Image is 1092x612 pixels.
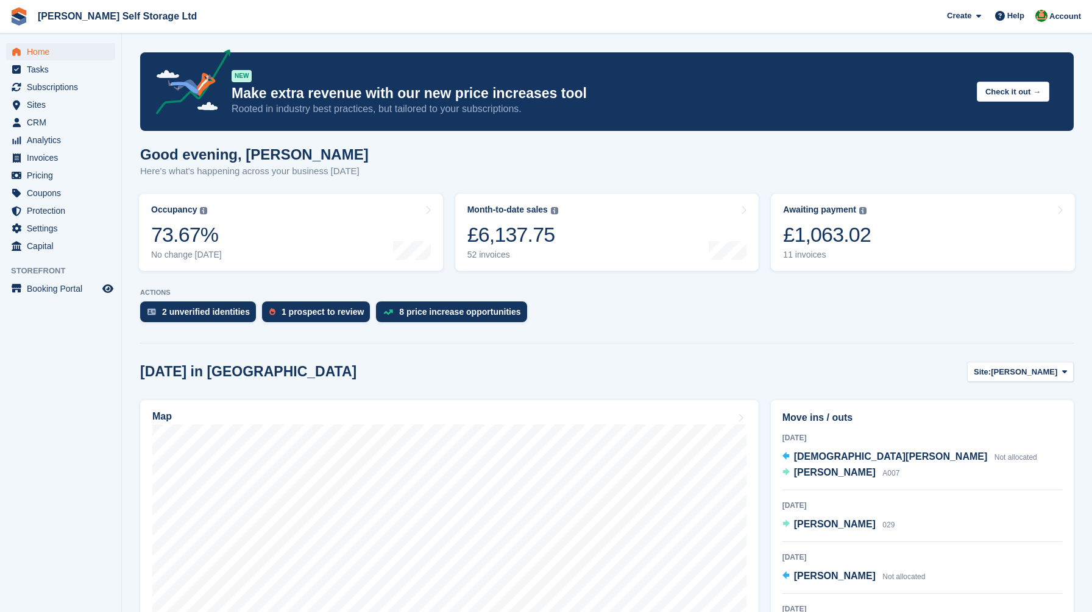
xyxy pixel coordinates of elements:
[262,301,376,328] a: 1 prospect to review
[551,207,558,214] img: icon-info-grey-7440780725fd019a000dd9b08b2336e03edf1995a4989e88bcd33f0948082b44.svg
[282,307,364,317] div: 1 prospect to review
[947,10,971,22] span: Create
[27,114,100,131] span: CRM
[269,308,275,315] img: prospect-51fa495bee0391a8d652442698ab0144808aea92771e9ea1ae160a38d050c398.svg
[794,451,988,462] span: [DEMOGRAPHIC_DATA][PERSON_NAME]
[882,469,899,477] span: A007
[6,167,115,184] a: menu
[882,521,895,529] span: 029
[6,280,115,297] a: menu
[467,250,558,260] div: 52 invoices
[146,49,231,119] img: price-adjustments-announcement-icon-8257ccfd72463d97f412b2fc003d46551f7dbcb40ab6d574587a9cd5c0d94...
[27,132,100,149] span: Analytics
[782,465,900,481] a: [PERSON_NAME] A007
[6,114,115,131] a: menu
[27,185,100,202] span: Coupons
[991,366,1057,378] span: [PERSON_NAME]
[794,519,876,529] span: [PERSON_NAME]
[6,149,115,166] a: menu
[994,453,1037,462] span: Not allocated
[967,362,1074,382] button: Site: [PERSON_NAME]
[783,250,871,260] div: 11 invoices
[140,301,262,328] a: 2 unverified identities
[151,250,222,260] div: No change [DATE]
[151,222,222,247] div: 73.67%
[139,194,443,271] a: Occupancy 73.67% No change [DATE]
[101,281,115,296] a: Preview store
[455,194,759,271] a: Month-to-date sales £6,137.75 52 invoices
[399,307,520,317] div: 8 price increase opportunities
[232,70,252,82] div: NEW
[782,432,1062,443] div: [DATE]
[27,237,100,255] span: Capital
[162,307,250,317] div: 2 unverified identities
[151,205,197,215] div: Occupancy
[467,205,548,215] div: Month-to-date sales
[140,289,1074,297] p: ACTIONS
[782,569,926,585] a: [PERSON_NAME] Not allocated
[6,43,115,60] a: menu
[782,410,1062,425] h2: Move ins / outs
[6,96,115,113] a: menu
[27,96,100,113] span: Sites
[10,7,28,26] img: stora-icon-8386f47178a22dfd0bd8f6a31ec36ba5ce8667c1dd55bd0f319d3a0aa187defe.svg
[6,79,115,96] a: menu
[974,366,991,378] span: Site:
[1049,10,1081,23] span: Account
[27,43,100,60] span: Home
[6,132,115,149] a: menu
[783,205,856,215] div: Awaiting payment
[27,79,100,96] span: Subscriptions
[782,500,1062,511] div: [DATE]
[782,449,1037,465] a: [DEMOGRAPHIC_DATA][PERSON_NAME] Not allocated
[27,202,100,219] span: Protection
[6,61,115,78] a: menu
[140,164,369,178] p: Here's what's happening across your business [DATE]
[27,149,100,166] span: Invoices
[859,207,867,214] img: icon-info-grey-7440780725fd019a000dd9b08b2336e03edf1995a4989e88bcd33f0948082b44.svg
[882,572,925,581] span: Not allocated
[782,552,1062,563] div: [DATE]
[27,220,100,237] span: Settings
[27,167,100,184] span: Pricing
[6,220,115,237] a: menu
[977,82,1049,102] button: Check it out →
[27,280,100,297] span: Booking Portal
[467,222,558,247] div: £6,137.75
[6,237,115,255] a: menu
[1035,10,1048,22] img: Joshua Wild
[232,85,967,102] p: Make extra revenue with our new price increases tool
[771,194,1075,271] a: Awaiting payment £1,063.02 11 invoices
[383,309,393,315] img: price_increase_opportunities-93ffe204e8149a01c8c9dc8f82e8f89637d9d84a8eef4429ea346261dce0b2c0.svg
[33,6,202,26] a: [PERSON_NAME] Self Storage Ltd
[794,571,876,581] span: [PERSON_NAME]
[1007,10,1024,22] span: Help
[140,146,369,163] h1: Good evening, [PERSON_NAME]
[11,265,121,277] span: Storefront
[200,207,207,214] img: icon-info-grey-7440780725fd019a000dd9b08b2336e03edf1995a4989e88bcd33f0948082b44.svg
[140,364,356,380] h2: [DATE] in [GEOGRAPHIC_DATA]
[6,185,115,202] a: menu
[782,517,895,533] a: [PERSON_NAME] 029
[232,102,967,116] p: Rooted in industry best practices, but tailored to your subscriptions.
[152,411,172,422] h2: Map
[147,308,156,315] img: verify_identity-adf6edd0f0f0b5bbfe63781bf79b02c33cf7c696d77639b501bdc392416b5a36.svg
[783,222,871,247] div: £1,063.02
[376,301,533,328] a: 8 price increase opportunities
[27,61,100,78] span: Tasks
[6,202,115,219] a: menu
[794,467,876,477] span: [PERSON_NAME]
